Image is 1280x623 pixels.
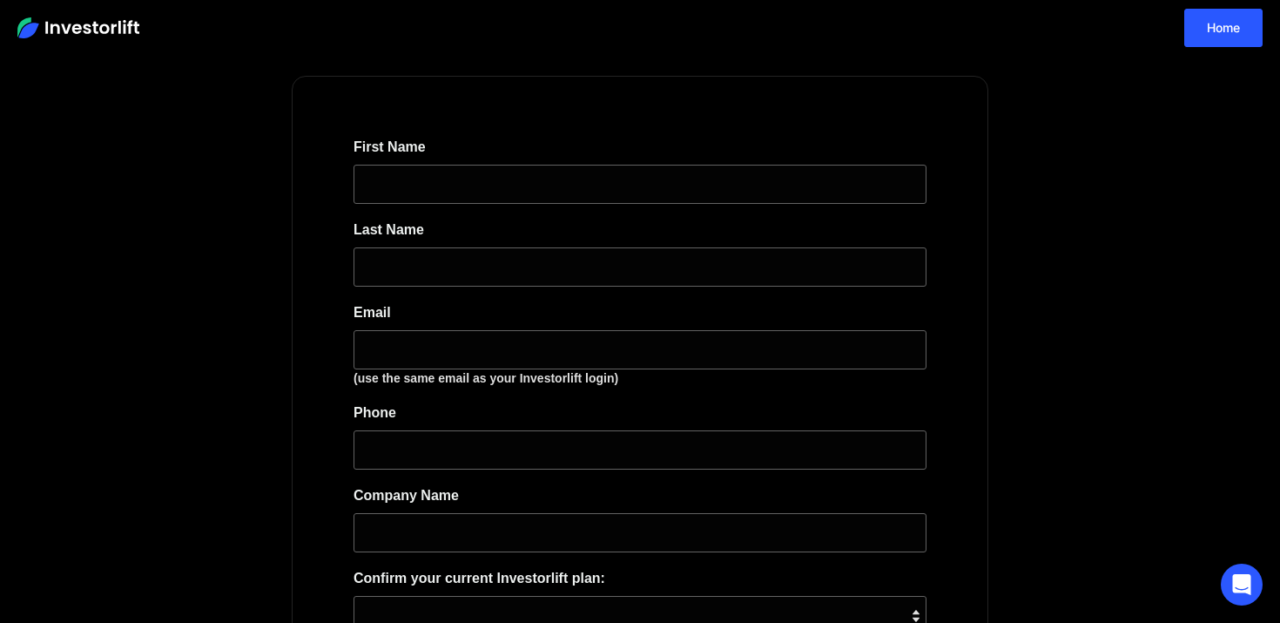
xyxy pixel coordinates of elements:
span: Phone [354,405,396,420]
span: Email [354,305,391,320]
span: Confirm your current Investorlift plan: [354,571,605,586]
input: Last Name* [354,247,926,287]
input: Phone* [354,430,926,470]
input: Company Name* [354,513,926,552]
span: First Name [354,139,426,154]
span: Company Name [354,488,459,503]
div: Open Intercom Messenger [1221,564,1263,606]
span: (use the same email as your Investorlift login) [354,371,618,385]
a: Home [1184,9,1263,47]
input: Email*(use the same email as your Investorlift login) [354,330,926,369]
input: First Name* [354,165,926,204]
span: Last Name [354,222,424,237]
